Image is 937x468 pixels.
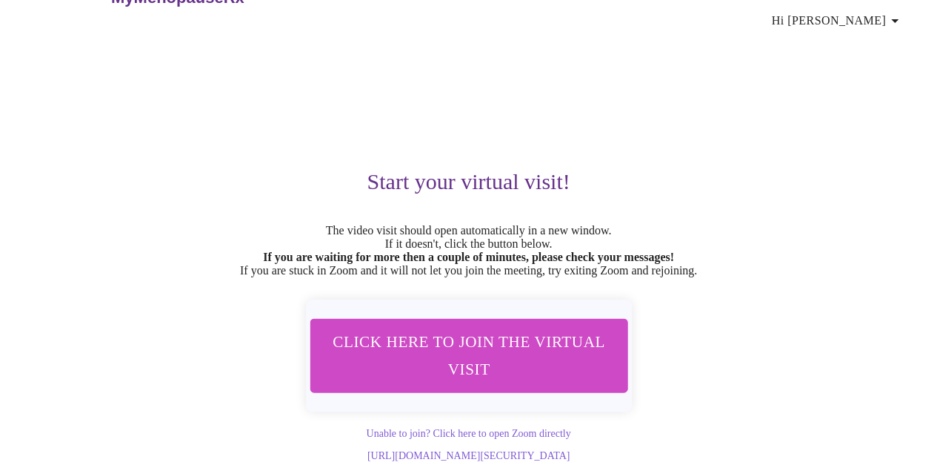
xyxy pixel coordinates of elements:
[24,169,913,194] h3: Start your virtual visit!
[310,319,627,393] button: Click here to join the virtual visit
[772,10,904,31] span: Hi [PERSON_NAME]
[263,251,674,263] strong: If you are waiting for more then a couple of minutes, please check your messages!
[367,450,570,461] a: [URL][DOMAIN_NAME][SECURITY_DATA]
[24,224,913,277] p: The video visit should open automatically in a new window. If it doesn't, click the button below....
[329,329,607,383] span: Click here to join the virtual visit
[366,428,570,439] a: Unable to join? Click here to open Zoom directly
[766,6,910,36] button: Hi [PERSON_NAME]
